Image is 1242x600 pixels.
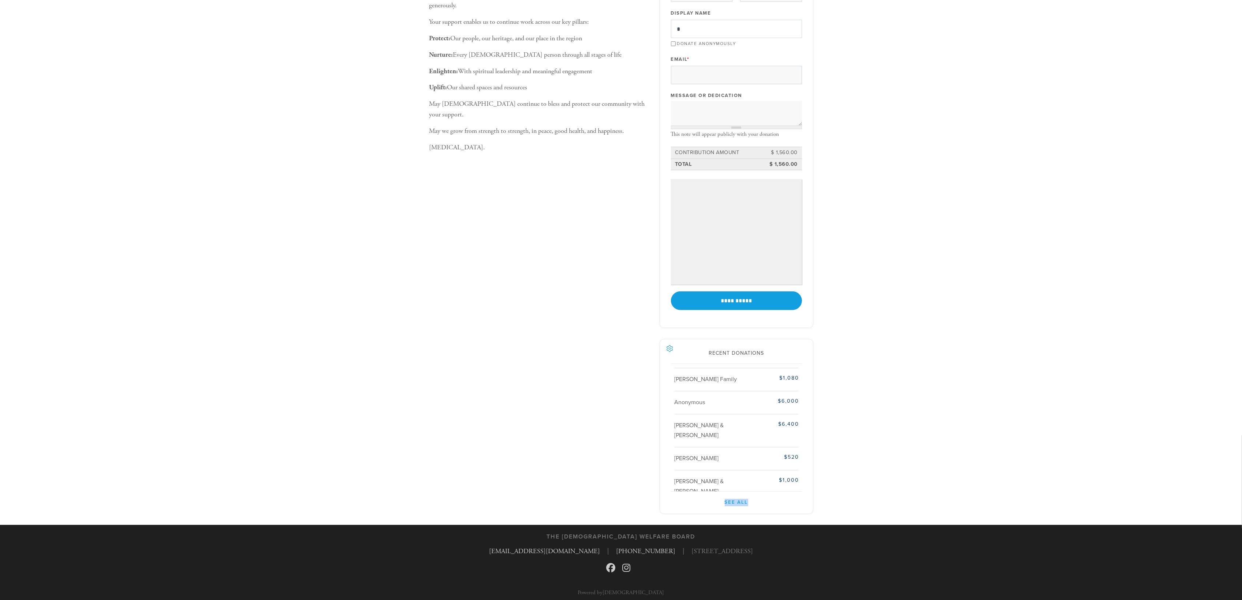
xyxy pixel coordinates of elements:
b: Protect: [429,34,451,42]
iframe: Secure payment input frame [672,181,801,283]
b: Uplift: [429,83,447,92]
a: [DEMOGRAPHIC_DATA] [603,589,664,596]
p: Our shared spaces and resources [429,82,648,93]
span: [PERSON_NAME] & [PERSON_NAME] [675,478,724,495]
h2: Recent Donations [671,350,802,357]
p: With spiritual leadership and meaningful engagement [429,66,648,77]
p: Powered by [578,590,664,595]
p: Our people, our heritage, and our place in the region [429,33,648,44]
h3: The [DEMOGRAPHIC_DATA] Welfare Board [547,533,695,540]
div: $1,080 [756,374,799,382]
p: May we grow from strength to strength, in peace, good health, and happiness. [429,126,648,137]
p: [MEDICAL_DATA]. [429,142,648,153]
a: [PHONE_NUMBER] [616,547,675,555]
label: Donate Anonymously [677,41,736,46]
a: See All [671,492,802,506]
div: $1,000 [756,476,799,484]
td: Contribution Amount [674,148,766,158]
label: Display Name [671,10,711,16]
td: Total [674,159,766,169]
label: Email [671,56,690,63]
p: Your support enables us to continue work across our key pillars: [429,17,648,27]
label: Message or dedication [671,92,742,99]
span: [PERSON_NAME] [675,455,719,462]
span: | [683,546,684,556]
div: $6,000 [756,397,799,405]
div: $6,400 [756,420,799,428]
span: [PERSON_NAME] Family [675,376,737,383]
p: May [DEMOGRAPHIC_DATA] continue to bless and protect our community with your support. [429,99,648,120]
span: This field is required. [687,56,690,62]
b: Enlighten: [429,67,458,75]
span: [STREET_ADDRESS] [691,546,753,556]
div: This note will appear publicly with your donation [671,131,802,138]
span: [PERSON_NAME] & [PERSON_NAME] [675,422,724,439]
b: Nurture: [429,51,453,59]
td: $ 1,560.00 [766,159,799,169]
p: Every [DEMOGRAPHIC_DATA] person through all stages of life [429,50,648,60]
span: | [607,546,609,556]
a: [EMAIL_ADDRESS][DOMAIN_NAME] [489,547,600,555]
span: Anonymous [675,399,705,406]
div: $520 [756,453,799,461]
td: $ 1,560.00 [766,148,799,158]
